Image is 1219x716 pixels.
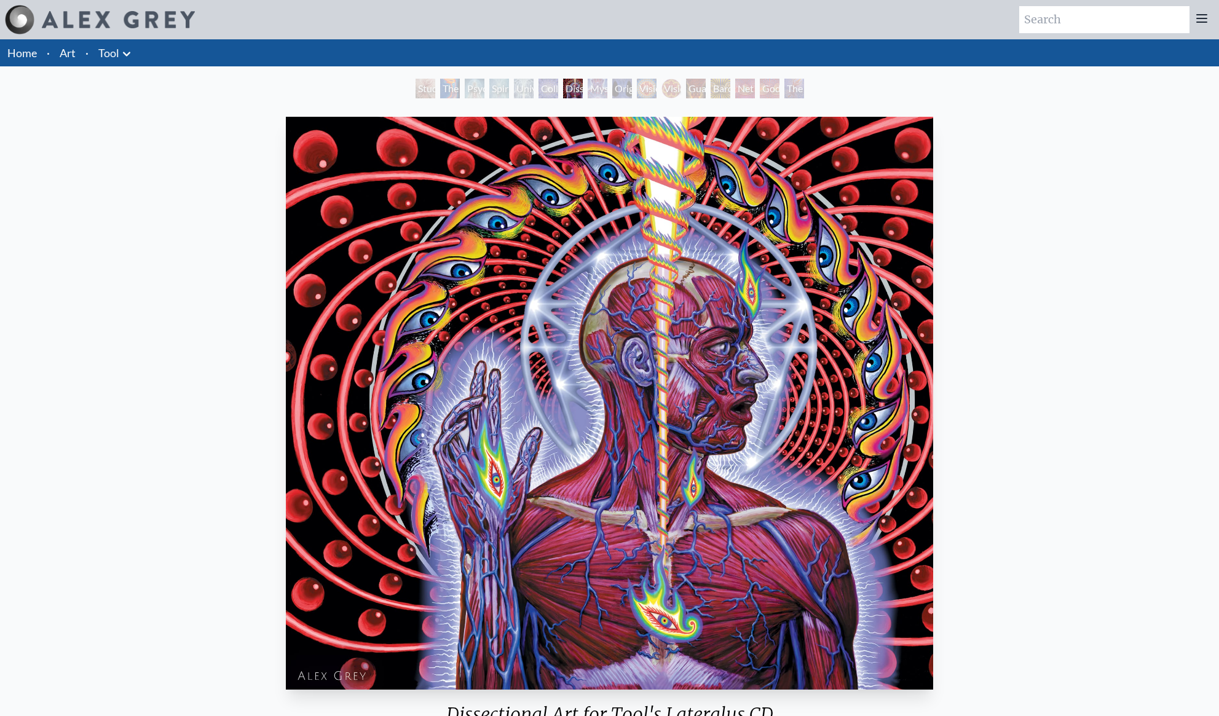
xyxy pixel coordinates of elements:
img: tool-dissectional-alex-grey-watermarked.jpg [286,117,933,690]
div: Vision Crystal [637,79,657,98]
div: Collective Vision [538,79,558,98]
div: Dissectional Art for Tool's Lateralus CD [563,79,583,98]
div: Original Face [612,79,632,98]
div: Psychic Energy System [465,79,484,98]
div: Guardian of Infinite Vision [686,79,706,98]
div: Bardo Being [711,79,730,98]
div: Universal Mind Lattice [514,79,534,98]
div: Net of Being [735,79,755,98]
div: Mystic Eye [588,79,607,98]
div: Godself [760,79,779,98]
li: · [42,39,55,66]
div: Study for the Great Turn [416,79,435,98]
li: · [81,39,93,66]
div: Vision [PERSON_NAME] [661,79,681,98]
div: The Torch [440,79,460,98]
div: The Great Turn [784,79,804,98]
a: Home [7,46,37,60]
a: Tool [98,44,119,61]
a: Art [60,44,76,61]
div: Spiritual Energy System [489,79,509,98]
input: Search [1019,6,1189,33]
